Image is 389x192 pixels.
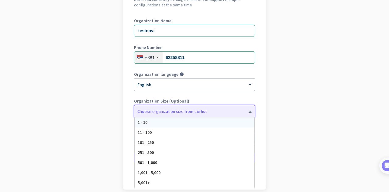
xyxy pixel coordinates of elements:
button: Create Organization [134,152,255,163]
i: help [180,72,184,76]
div: Go back [134,174,255,179]
label: Organization Size (Optional) [134,99,255,103]
span: 101 - 250 [138,140,154,145]
div: Options List [135,117,254,188]
span: 251 - 500 [138,150,154,155]
label: Organization language [134,72,178,76]
input: 10 234567 [134,51,255,64]
span: 1,001 - 5,000 [138,170,160,175]
span: 501 - 1,000 [138,160,157,165]
span: 1 - 10 [138,120,147,125]
label: Organization Name [134,19,255,23]
input: What is the name of your organization? [134,25,255,37]
div: +381 [145,54,155,61]
label: Organization Time Zone [134,126,255,130]
label: Phone Number [134,45,255,50]
span: 5,001+ [138,180,150,185]
span: 11 - 100 [138,130,152,135]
